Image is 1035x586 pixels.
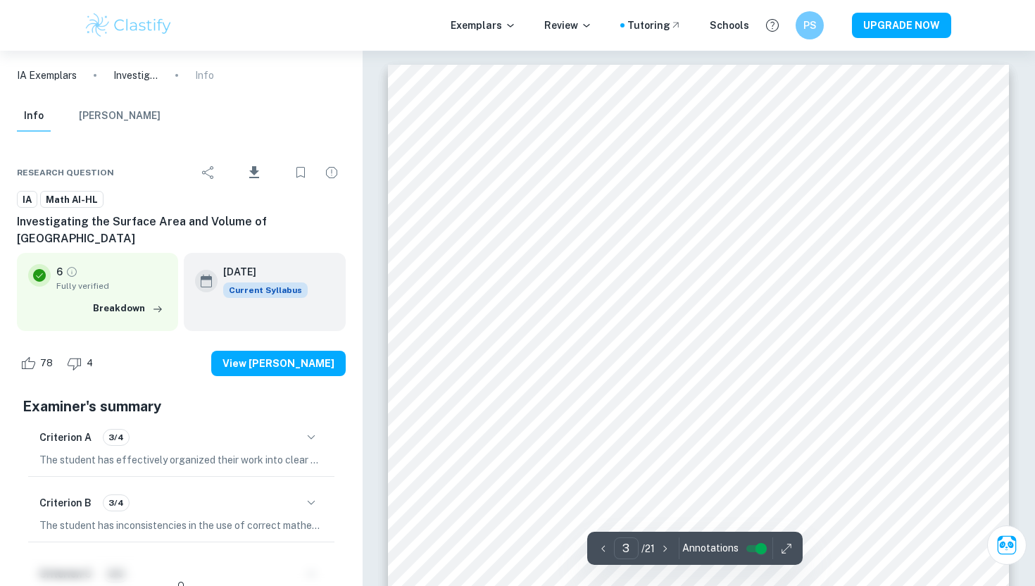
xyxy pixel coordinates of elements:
h6: Criterion B [39,495,92,511]
p: Info [195,68,214,83]
h5: Examiner's summary [23,396,340,417]
a: IA [17,191,37,208]
button: Info [17,101,51,132]
span: IA [18,193,37,207]
h6: PS [802,18,818,33]
h6: Criterion A [39,430,92,445]
a: Tutoring [627,18,682,33]
button: PS [796,11,824,39]
p: Review [544,18,592,33]
h6: Investigating the Surface Area and Volume of [GEOGRAPHIC_DATA] [17,213,346,247]
p: Exemplars [451,18,516,33]
span: 78 [32,356,61,370]
button: Help and Feedback [760,13,784,37]
div: Bookmark [287,158,315,187]
img: Clastify logo [84,11,173,39]
span: 3/4 [103,497,129,509]
p: / 21 [641,541,655,556]
button: Ask Clai [987,525,1027,565]
button: View [PERSON_NAME] [211,351,346,376]
a: Math AI-HL [40,191,103,208]
span: Research question [17,166,114,179]
span: 4 [79,356,101,370]
span: Annotations [682,541,739,556]
div: Report issue [318,158,346,187]
div: Download [225,154,284,191]
div: Share [194,158,222,187]
button: Breakdown [89,298,167,319]
span: Current Syllabus [223,282,308,298]
p: 6 [56,264,63,280]
div: Like [17,352,61,375]
p: The student has effectively organized their work into clear sections, including an introduction, ... [39,452,323,468]
a: Grade fully verified [65,266,78,278]
p: The student has inconsistencies in the use of correct mathematical notation, particularly by usin... [39,518,323,533]
a: IA Exemplars [17,68,77,83]
button: UPGRADE NOW [852,13,951,38]
span: 3/4 [103,431,129,444]
span: Fully verified [56,280,167,292]
a: Schools [710,18,749,33]
h6: [DATE] [223,264,296,280]
div: Dislike [63,352,101,375]
span: Math AI-HL [41,193,103,207]
div: This exemplar is based on the current syllabus. Feel free to refer to it for inspiration/ideas wh... [223,282,308,298]
button: [PERSON_NAME] [79,101,161,132]
p: Investigating the Surface Area and Volume of [GEOGRAPHIC_DATA] [113,68,158,83]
